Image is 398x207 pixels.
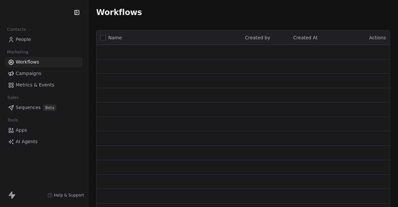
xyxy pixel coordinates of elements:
[47,193,84,198] a: Help & Support
[5,68,83,79] a: Campaigns
[369,35,386,40] span: Actions
[54,193,84,198] span: Help & Support
[4,25,29,34] span: Contacts
[5,136,83,147] a: AI Agents
[16,59,39,66] span: Workflows
[5,115,21,125] span: Tools
[16,138,38,145] span: AI Agents
[5,80,83,90] a: Metrics & Events
[16,82,54,88] span: Metrics & Events
[16,36,31,43] span: People
[16,104,41,111] span: Sequences
[245,35,270,40] span: Created by
[293,35,318,40] span: Created At
[5,57,83,67] a: Workflows
[5,102,83,113] a: SequencesBeta
[16,70,41,77] span: Campaigns
[4,47,31,57] span: Marketing
[5,93,22,103] span: Sales
[16,127,27,134] span: Apps
[96,8,142,17] span: Workflows
[108,34,122,41] span: Name
[43,104,56,111] span: Beta
[5,34,83,45] a: People
[5,125,83,136] a: Apps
